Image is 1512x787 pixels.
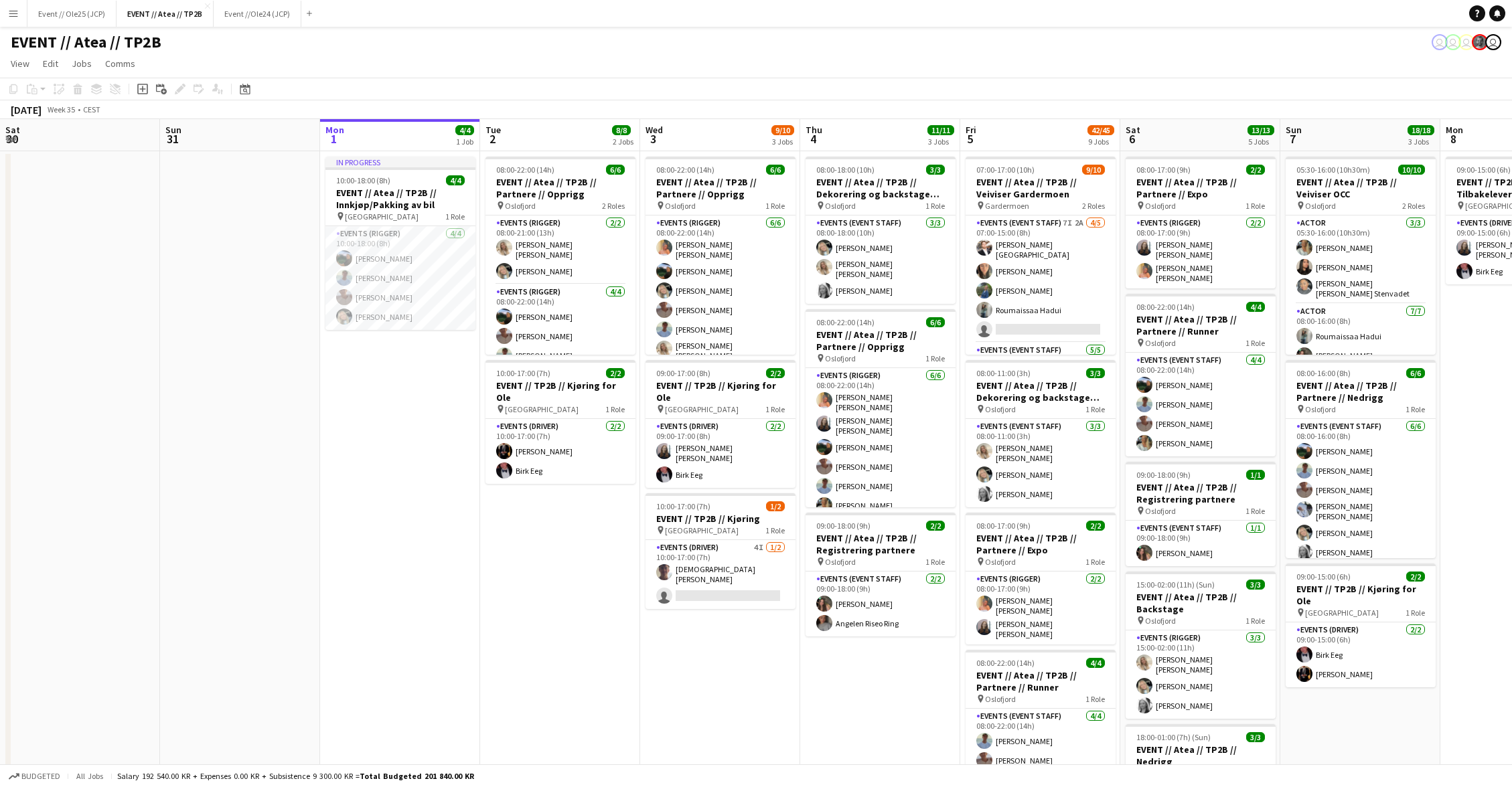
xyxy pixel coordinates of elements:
span: Oslofjord [1145,506,1176,516]
span: 11/11 [927,125,954,135]
app-card-role: Events (Rigger)2/208:00-17:00 (9h)[PERSON_NAME] [PERSON_NAME][PERSON_NAME] [PERSON_NAME] [966,572,1116,644]
span: 10/10 [1398,165,1425,175]
span: 4/4 [1086,658,1105,668]
h3: EVENT // Atea // TP2B // Partnere // Expo [966,532,1116,556]
span: 7 [1284,131,1302,147]
app-job-card: 08:00-22:00 (14h)6/6EVENT // Atea // TP2B // Partnere // Opprigg Oslofjord1 RoleEvents (Rigger)6/... [806,309,956,507]
span: Week 35 [44,104,78,114]
app-card-role: Events (Event Staff)5/5 [966,343,1116,470]
span: 1 Role [925,557,945,567]
app-job-card: 08:00-16:00 (8h)6/6EVENT // Atea // TP2B // Partnere // Nedrigg Oslofjord1 RoleEvents (Event Staf... [1286,360,1436,558]
app-card-role: Events (Event Staff)2/209:00-18:00 (9h)[PERSON_NAME]Angelen Riseo Ring [806,572,956,636]
span: Gardermoen [985,201,1029,211]
app-card-role: Events (Rigger)3/315:00-02:00 (11h)[PERSON_NAME] [PERSON_NAME][PERSON_NAME][PERSON_NAME] [1126,630,1276,719]
app-card-role: Events (Event Staff)3/308:00-18:00 (10h)[PERSON_NAME][PERSON_NAME] [PERSON_NAME][PERSON_NAME] [806,215,956,304]
app-job-card: 08:00-17:00 (9h)2/2EVENT // Atea // TP2B // Partnere // Expo Oslofjord1 RoleEvents (Rigger)2/208:... [966,513,1116,644]
span: Oslofjord [825,557,856,567]
span: 1 Role [1245,616,1265,626]
app-job-card: 08:00-22:00 (14h)6/6EVENT // Atea // TP2B // Partnere // Opprigg Oslofjord1 RoleEvents (Rigger)6/... [646,157,796,355]
app-card-role: Events (Rigger)4/408:00-22:00 (14h)[PERSON_NAME][PERSON_NAME][PERSON_NAME] [485,284,635,392]
h3: EVENT // Atea // TP2B // Innkjøp/Pakking av bil [325,187,475,211]
span: 6/6 [926,317,945,327]
span: Mon [325,124,344,136]
span: Comms [105,58,135,70]
span: 3/3 [1246,732,1265,742]
div: 08:00-22:00 (14h)6/6EVENT // Atea // TP2B // Partnere // Opprigg Oslofjord2 RolesEvents (Rigger)2... [485,157,635,355]
app-card-role: Events (Rigger)2/208:00-17:00 (9h)[PERSON_NAME] [PERSON_NAME][PERSON_NAME] [PERSON_NAME] [1126,215,1276,288]
app-card-role: Events (Driver)4I1/210:00-17:00 (7h)[DEMOGRAPHIC_DATA][PERSON_NAME] [646,540,796,609]
app-card-role: Events (Rigger)6/608:00-22:00 (14h)[PERSON_NAME] [PERSON_NAME][PERSON_NAME] [PERSON_NAME][PERSON_... [806,368,956,519]
div: 10:00-17:00 (7h)1/2EVENT // TP2B // Kjøring [GEOGRAPHIC_DATA]1 RoleEvents (Driver)4I1/210:00-17:0... [646,493,796,609]
span: 1 Role [765,201,785,211]
span: 1 Role [1406,608,1425,618]
h3: EVENT // Atea // TP2B // Nedrigg [1126,744,1276,768]
span: Sun [165,124,181,136]
app-card-role: Events (Rigger)4/410:00-18:00 (8h)[PERSON_NAME][PERSON_NAME][PERSON_NAME][PERSON_NAME] [325,226,475,330]
span: 2 Roles [1082,201,1105,211]
span: Oslofjord [665,201,696,211]
span: 4/4 [446,175,465,185]
app-job-card: 08:00-22:00 (14h)4/4EVENT // Atea // TP2B // Partnere // Runner Oslofjord1 RoleEvents (Event Staf... [1126,294,1276,456]
div: 09:00-18:00 (9h)1/1EVENT // Atea // TP2B // Registrering partnere Oslofjord1 RoleEvents (Event St... [1126,462,1276,566]
h3: EVENT // Atea // TP2B // Dekorering og backstage oppsett [966,379,1116,404]
button: Event //Ole24 (JCP) [214,1,301,27]
div: 2 Jobs [613,137,633,147]
h3: EVENT // Atea // TP2B // Partnere // Opprigg [806,329,956,353]
span: 30 [3,131,20,147]
h3: EVENT // Atea // TP2B // Veiviser OCC [1286,176,1436,200]
span: 4/4 [1246,302,1265,312]
span: 3/3 [1246,580,1265,590]
div: 10:00-17:00 (7h)2/2EVENT // TP2B // Kjøring for Ole [GEOGRAPHIC_DATA]1 RoleEvents (Driver)2/210:0... [485,360,635,484]
span: 2/2 [766,368,785,378]
span: Sat [1126,124,1140,136]
span: 18/18 [1408,125,1434,135]
div: [DATE] [11,103,42,116]
app-card-role: Events (Rigger)2/208:00-21:00 (13h)[PERSON_NAME] [PERSON_NAME][PERSON_NAME] [485,215,635,284]
span: 08:00-17:00 (9h) [976,521,1031,531]
div: 09:00-15:00 (6h)2/2EVENT // TP2B // Kjøring for Ole [GEOGRAPHIC_DATA]1 RoleEvents (Driver)2/209:0... [1286,563,1436,687]
span: 10:00-18:00 (8h) [336,175,390,185]
span: 05:30-16:00 (10h30m) [1296,165,1370,175]
span: 2 [483,131,501,147]
h3: EVENT // Atea // TP2B // Partnere // Runner [966,669,1116,693]
span: [GEOGRAPHIC_DATA] [1305,608,1379,618]
app-card-role: Events (Event Staff)6/608:00-16:00 (8h)[PERSON_NAME][PERSON_NAME][PERSON_NAME][PERSON_NAME] [PERS... [1286,419,1436,565]
span: Oslofjord [1145,616,1176,626]
span: 13/13 [1248,125,1274,135]
span: 1/2 [766,501,785,511]
span: All jobs [74,771,106,781]
h3: EVENT // TP2B // Kjøring for Ole [646,379,796,404]
span: Oslofjord [985,557,1016,567]
span: 3 [644,131,663,147]
span: 08:00-17:00 (9h) [1136,165,1191,175]
app-user-avatar: Jenny Marie Ragnhild Andersen [1458,34,1475,50]
span: Oslofjord [1305,201,1336,211]
span: 09:00-18:00 (9h) [816,521,871,531]
span: 2/2 [1406,572,1425,582]
span: Oslofjord [1145,338,1176,348]
div: CEST [83,104,100,114]
app-job-card: 07:00-17:00 (10h)9/10EVENT // Atea // TP2B // Veiviser Gardermoen Gardermoen2 RolesEvents (Event ... [966,157,1116,355]
app-card-role: Events (Rigger)6/608:00-22:00 (14h)[PERSON_NAME] [PERSON_NAME][PERSON_NAME][PERSON_NAME][PERSON_N... [646,215,796,366]
h3: EVENT // TP2B // Kjøring for Ole [485,379,635,404]
app-job-card: 08:00-11:00 (3h)3/3EVENT // Atea // TP2B // Dekorering og backstage oppsett Oslofjord1 RoleEvents... [966,360,1116,507]
span: [GEOGRAPHIC_DATA] [665,404,739,414]
span: Oslofjord [825,353,856,363]
span: 2 Roles [1402,201,1425,211]
span: [GEOGRAPHIC_DATA] [345,211,419,222]
h3: EVENT // Atea // TP2B // Veiviser Gardermoen [966,176,1116,200]
span: 1 Role [765,525,785,535]
span: Tue [485,124,501,136]
span: 07:00-17:00 (10h) [976,165,1035,175]
span: 9/10 [1082,165,1105,175]
span: 08:00-22:00 (14h) [656,165,714,175]
span: 09:00-18:00 (9h) [1136,470,1191,480]
div: 15:00-02:00 (11h) (Sun)3/3EVENT // Atea // TP2B // Backstage Oslofjord1 RoleEvents (Rigger)3/315:... [1126,572,1276,719]
span: Sat [5,124,20,136]
app-job-card: 09:00-18:00 (9h)2/2EVENT // Atea // TP2B // Registrering partnere Oslofjord1 RoleEvents (Event St... [806,513,956,636]
span: 8/8 [612,125,631,135]
span: 9/10 [771,125,794,135]
app-job-card: 08:00-18:00 (10h)3/3EVENT // Atea // TP2B // Dekorering og backstage oppsett Oslofjord1 RoleEvent... [806,157,956,304]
